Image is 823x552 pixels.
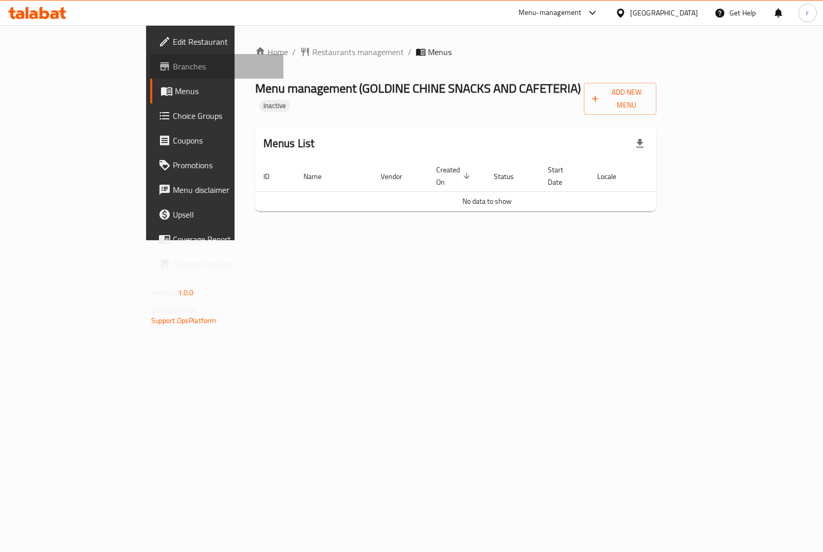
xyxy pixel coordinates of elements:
[548,164,577,188] span: Start Date
[592,86,648,112] span: Add New Menu
[630,7,698,19] div: [GEOGRAPHIC_DATA]
[300,46,404,58] a: Restaurants management
[173,208,275,221] span: Upsell
[255,77,581,100] span: Menu management ( GOLDINE CHINE SNACKS AND CAFETERIA )
[494,170,527,183] span: Status
[263,136,315,151] h2: Menus List
[628,131,652,156] div: Export file
[150,54,283,79] a: Branches
[150,128,283,153] a: Coupons
[408,46,411,58] li: /
[178,286,194,299] span: 1.0.0
[175,85,275,97] span: Menus
[151,314,217,327] a: Support.OpsPlatform
[518,7,582,19] div: Menu-management
[173,60,275,73] span: Branches
[150,153,283,177] a: Promotions
[642,161,719,192] th: Actions
[151,286,176,299] span: Version:
[150,79,283,103] a: Menus
[173,159,275,171] span: Promotions
[173,35,275,48] span: Edit Restaurant
[173,184,275,196] span: Menu disclaimer
[150,227,283,252] a: Coverage Report
[292,46,296,58] li: /
[150,252,283,276] a: Grocery Checklist
[303,170,335,183] span: Name
[151,304,199,317] span: Get support on:
[150,29,283,54] a: Edit Restaurant
[150,103,283,128] a: Choice Groups
[255,161,719,211] table: enhanced table
[428,46,452,58] span: Menus
[173,233,275,245] span: Coverage Report
[597,170,630,183] span: Locale
[462,194,512,208] span: No data to show
[312,46,404,58] span: Restaurants management
[806,7,809,19] span: r
[436,164,473,188] span: Created On
[381,170,416,183] span: Vendor
[150,177,283,202] a: Menu disclaimer
[263,170,283,183] span: ID
[150,202,283,227] a: Upsell
[173,134,275,147] span: Coupons
[255,46,657,58] nav: breadcrumb
[173,258,275,270] span: Grocery Checklist
[584,83,656,115] button: Add New Menu
[173,110,275,122] span: Choice Groups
